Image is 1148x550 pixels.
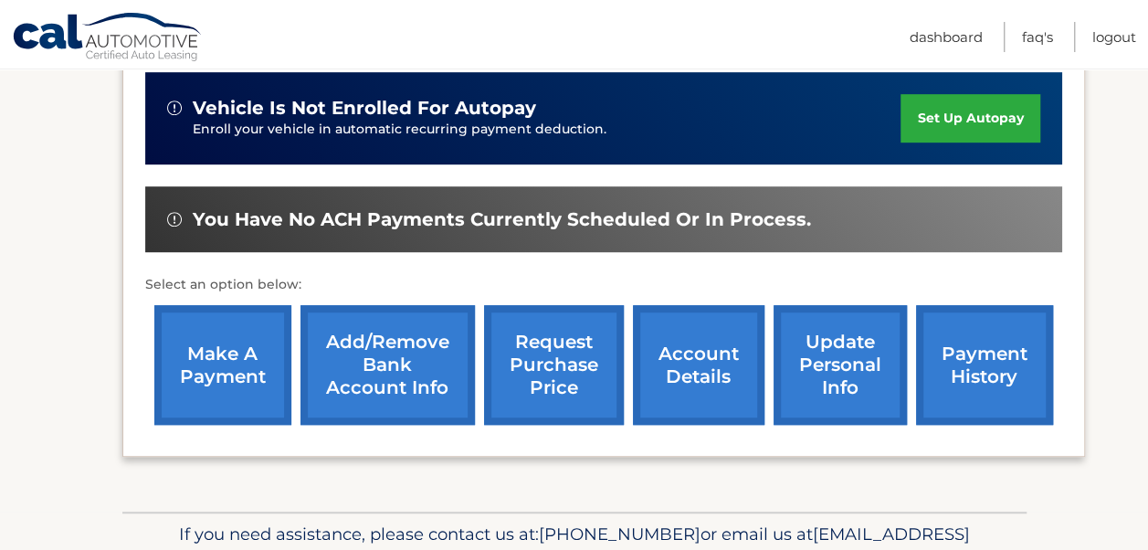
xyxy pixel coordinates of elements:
p: Select an option below: [145,274,1062,296]
a: Add/Remove bank account info [300,305,475,425]
a: payment history [916,305,1053,425]
p: Enroll your vehicle in automatic recurring payment deduction. [193,120,901,140]
a: Dashboard [910,22,983,52]
span: [PHONE_NUMBER] [539,524,700,545]
a: Logout [1092,22,1136,52]
img: alert-white.svg [167,212,182,227]
span: vehicle is not enrolled for autopay [193,97,536,120]
a: update personal info [774,305,907,425]
a: make a payment [154,305,291,425]
a: Cal Automotive [12,12,204,65]
span: You have no ACH payments currently scheduled or in process. [193,208,811,231]
img: alert-white.svg [167,100,182,115]
a: account details [633,305,764,425]
a: request purchase price [484,305,624,425]
a: set up autopay [900,94,1039,143]
a: FAQ's [1022,22,1053,52]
